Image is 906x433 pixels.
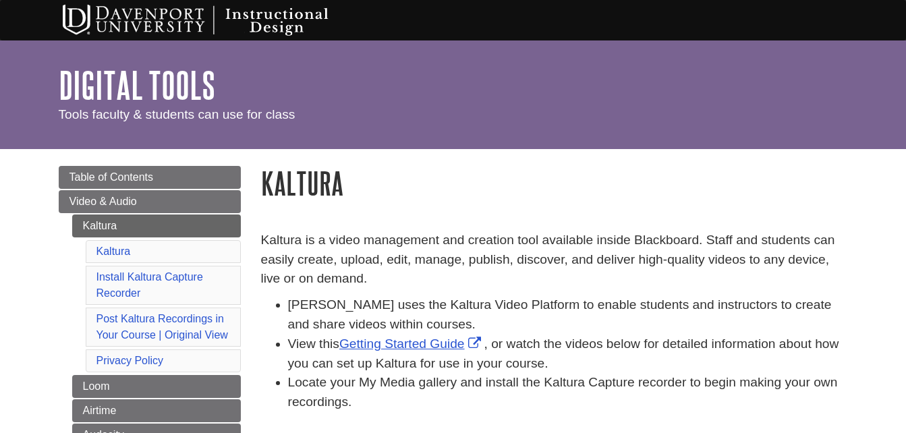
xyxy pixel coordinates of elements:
[72,375,241,398] a: Loom
[59,166,241,189] a: Table of Contents
[96,271,203,299] a: Install Kaltura Capture Recorder
[69,171,154,183] span: Table of Contents
[59,64,215,106] a: Digital Tools
[288,295,848,335] li: [PERSON_NAME] uses the Kaltura Video Platform to enable students and instructors to create and sh...
[261,166,848,200] h1: Kaltura
[288,373,848,412] li: Locate your My Media gallery and install the Kaltura Capture recorder to begin making your own re...
[96,246,131,257] a: Kaltura
[59,190,241,213] a: Video & Audio
[339,337,484,351] a: Link opens in new window
[96,313,228,341] a: Post Kaltura Recordings in Your Course | Original View
[69,196,137,207] span: Video & Audio
[72,399,241,422] a: Airtime
[59,107,295,121] span: Tools faculty & students can use for class
[96,355,164,366] a: Privacy Policy
[52,3,376,37] img: Davenport University Instructional Design
[72,214,241,237] a: Kaltura
[288,335,848,374] li: View this , or watch the videos below for detailed information about how you can set up Kaltura f...
[261,231,848,289] p: Kaltura is a video management and creation tool available inside Blackboard. Staff and students c...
